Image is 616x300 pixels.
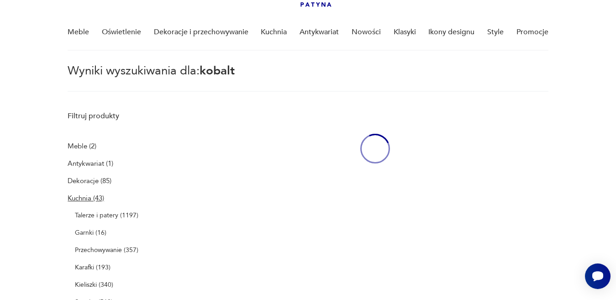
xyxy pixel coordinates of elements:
[428,15,474,50] a: Ikony designu
[68,279,113,291] a: Kieliszki (340)
[352,15,381,50] a: Nowości
[516,15,548,50] a: Promocje
[68,226,106,239] a: Garnki (16)
[102,15,141,50] a: Oświetlenie
[75,279,113,291] p: Kieliszki (340)
[68,244,138,257] a: Przechowywanie (357)
[300,15,339,50] a: Antykwariat
[154,15,248,50] a: Dekoracje i przechowywanie
[68,174,111,187] a: Dekoracje (85)
[75,261,111,274] p: Karafki (193)
[68,15,89,50] a: Meble
[75,226,106,239] p: Garnki (16)
[68,140,96,153] a: Meble (2)
[200,63,235,79] span: kobalt
[261,15,287,50] a: Kuchnia
[68,157,113,170] a: Antykwariat (1)
[68,261,111,274] a: Karafki (193)
[487,15,504,50] a: Style
[75,244,138,257] p: Przechowywanie (357)
[360,106,390,191] div: oval-loading
[75,209,138,222] p: Talerze i patery (1197)
[68,111,179,121] p: Filtruj produkty
[585,263,611,289] iframe: Smartsupp widget button
[68,65,548,92] p: Wyniki wyszukiwania dla:
[68,192,104,205] a: Kuchnia (43)
[68,209,138,222] a: Talerze i patery (1197)
[394,15,416,50] a: Klasyki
